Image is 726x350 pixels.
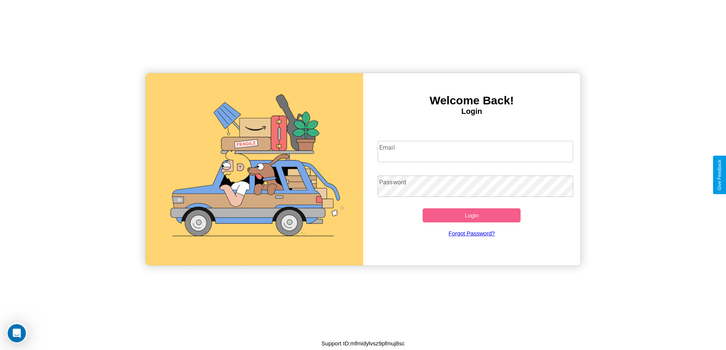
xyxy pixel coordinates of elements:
[423,208,521,222] button: Login
[321,338,404,348] p: Support ID: mfmidylvsz9pfmuj8sc
[6,322,28,344] iframe: Intercom live chat discovery launcher
[8,324,26,342] iframe: Intercom live chat
[374,222,569,244] a: Forgot Password?
[363,107,581,116] h4: Login
[363,94,581,107] h3: Welcome Back!
[717,160,722,190] div: Give Feedback
[146,73,363,265] img: gif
